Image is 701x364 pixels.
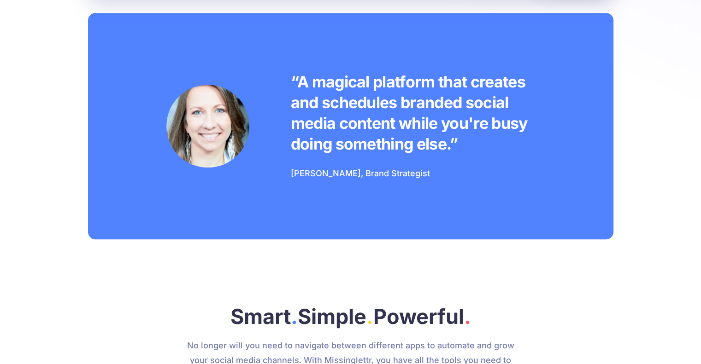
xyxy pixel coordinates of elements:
[291,168,430,178] span: [PERSON_NAME], Brand Strategist
[97,304,604,329] h2: Smart Simple Powerful
[464,304,471,329] span: .
[291,304,298,329] span: .
[366,304,373,329] span: .
[166,85,249,168] img: Testimonial by Laura Stanik
[291,71,535,154] p: “A magical platform that creates and schedules branded social media content while you're busy doi...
